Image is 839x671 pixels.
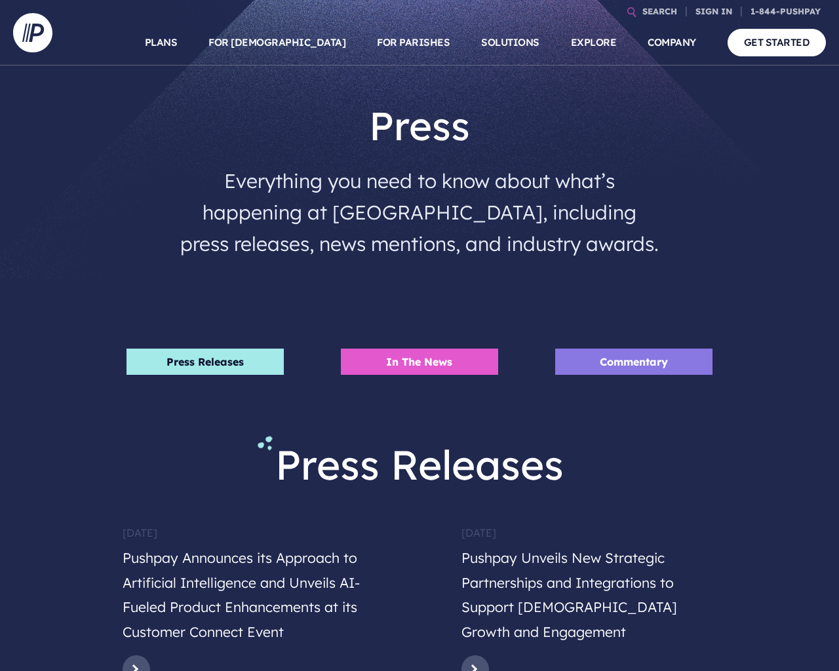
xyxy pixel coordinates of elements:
[180,92,659,160] h1: Press
[571,20,617,66] a: EXPLORE
[275,439,564,490] span: Press Releases
[341,349,498,375] li: In The News
[145,20,178,66] a: PLANS
[180,160,659,265] h4: Everything you need to know about what’s happening at [GEOGRAPHIC_DATA], including press releases...
[481,20,539,66] a: SOLUTIONS
[208,20,345,66] a: FOR [DEMOGRAPHIC_DATA]
[555,349,712,375] li: Commentary
[648,20,696,66] a: COMPANY
[377,20,450,66] a: FOR PARISHES
[461,546,716,650] h5: Pushpay Unveils New Strategic Partnerships and Integrations to Support [DEMOGRAPHIC_DATA] Growth ...
[127,349,284,375] li: Press Releases
[123,546,378,650] h5: Pushpay Announces its Approach to Artificial Intelligence and Unveils AI-Fueled Product Enhanceme...
[461,520,716,545] h6: [DATE]
[123,520,378,545] h6: [DATE]
[728,29,827,56] a: GET STARTED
